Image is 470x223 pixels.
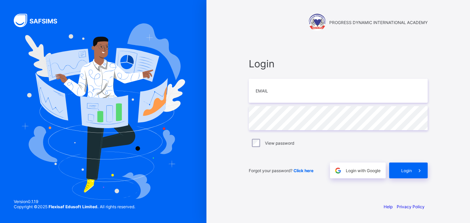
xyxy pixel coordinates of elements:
img: SAFSIMS Logo [14,14,65,27]
span: Login with Google [346,168,381,173]
a: Help [384,204,393,209]
img: google.396cfc9801f0270233282035f929180a.svg [334,167,342,175]
label: View password [265,141,294,146]
span: Copyright © 2025 All rights reserved. [14,204,135,209]
span: Version 0.1.19 [14,199,135,204]
span: Login [249,58,428,70]
a: Click here [293,168,313,173]
span: Login [401,168,412,173]
strong: Flexisaf Edusoft Limited. [49,204,99,209]
a: Privacy Policy [397,204,425,209]
img: Hero Image [21,23,185,199]
span: PROGRESS DYNAMIC INTERNATIONAL ACADEMY [329,20,428,25]
span: Forgot your password? [249,168,313,173]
